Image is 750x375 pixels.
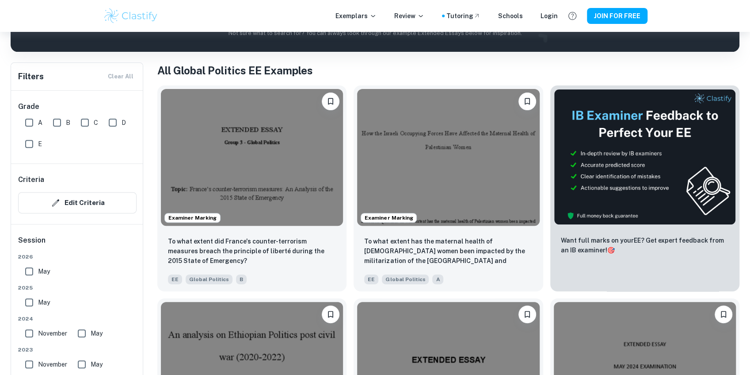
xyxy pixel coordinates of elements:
p: To what extent has the maternal health of Palestinian women been impacted by the militarization o... [364,236,532,267]
h6: Session [18,235,137,253]
img: Thumbnail [554,89,736,225]
a: Tutoring [446,11,480,21]
span: D [122,118,126,128]
h6: Criteria [18,174,44,185]
span: November [38,360,67,369]
span: Global Politics [186,274,232,284]
span: EE [168,274,182,284]
span: B [236,274,247,284]
h6: Grade [18,101,137,112]
span: A [38,118,42,128]
span: November [38,329,67,338]
button: Help and Feedback [565,8,580,23]
p: Exemplars [335,11,377,21]
button: Please log in to bookmark exemplars [518,305,536,323]
a: Examiner MarkingPlease log in to bookmark exemplarsTo what extent did France's counter-terrorism ... [157,85,346,291]
span: 2024 [18,315,137,323]
span: 🎯 [607,247,615,254]
img: Global Politics EE example thumbnail: To what extent did France's counter-terr [161,89,343,226]
button: Please log in to bookmark exemplars [322,93,339,110]
span: E [38,139,42,149]
span: EE [364,274,378,284]
span: Global Politics [382,274,429,284]
span: 2025 [18,284,137,292]
a: Examiner MarkingPlease log in to bookmark exemplarsTo what extent has the maternal health of Pale... [354,85,543,291]
button: Edit Criteria [18,192,137,213]
a: ThumbnailWant full marks on yourEE? Get expert feedback from an IB examiner! [550,85,739,291]
img: Global Politics EE example thumbnail: To what extent has the maternal health o [357,89,539,226]
span: Examiner Marking [165,214,220,222]
span: May [91,360,103,369]
h6: Filters [18,70,44,83]
span: 2026 [18,253,137,261]
span: 2023 [18,346,137,354]
p: Want full marks on your EE ? Get expert feedback from an IB examiner! [561,236,729,255]
img: Clastify logo [103,7,159,25]
p: Not sure what to search for? You can always look through our example Extended Essays below for in... [18,29,732,38]
button: Please log in to bookmark exemplars [518,93,536,110]
h1: All Global Politics EE Examples [157,62,739,78]
button: JOIN FOR FREE [587,8,647,24]
button: Please log in to bookmark exemplars [322,305,339,323]
a: Schools [498,11,523,21]
a: Login [541,11,558,21]
span: May [91,329,103,338]
p: Review [394,11,424,21]
span: A [432,274,443,284]
span: B [66,118,70,128]
span: Examiner Marking [361,214,416,222]
p: To what extent did France's counter-terrorism measures breach the principle of liberté during the... [168,236,336,266]
span: May [38,298,50,307]
span: C [94,118,98,128]
button: Please log in to bookmark exemplars [715,305,732,323]
span: May [38,267,50,276]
